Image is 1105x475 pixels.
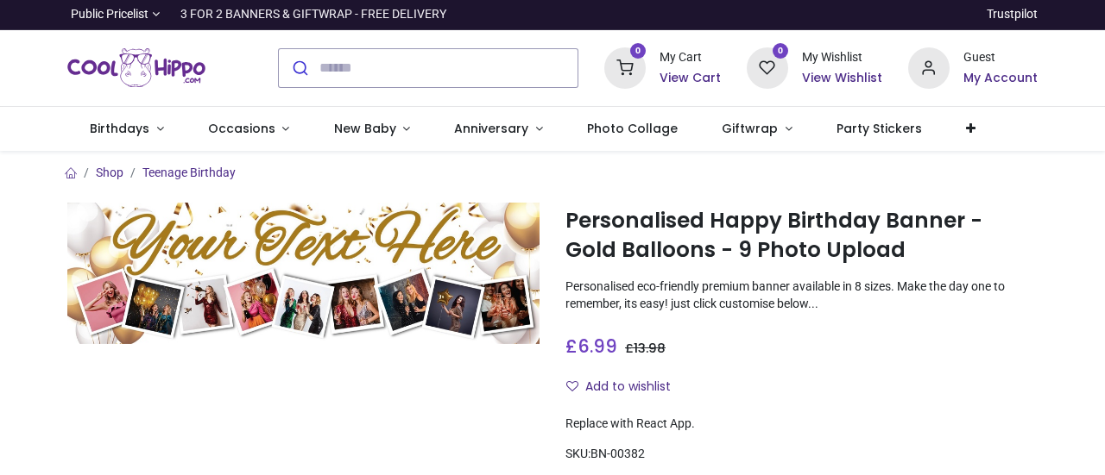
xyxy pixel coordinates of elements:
span: £ [565,334,617,359]
p: Personalised eco-friendly premium banner available in 8 sizes. Make the day one to remember, its ... [565,278,1038,312]
a: Teenage Birthday [142,166,236,179]
a: Public Pricelist [67,6,160,23]
span: £ [625,340,666,357]
button: Submit [279,49,319,87]
sup: 0 [773,43,789,59]
span: Birthdays [90,120,149,137]
a: Anniversary [433,107,565,152]
span: Party Stickers [837,120,922,137]
img: Cool Hippo [67,44,205,92]
a: Giftwrap [700,107,815,152]
h1: Personalised Happy Birthday Banner - Gold Balloons - 9 Photo Upload [565,206,1038,266]
span: Occasions [208,120,275,137]
div: Replace with React App. [565,416,1038,433]
span: Giftwrap [722,120,778,137]
i: Add to wishlist [566,380,578,392]
div: 3 FOR 2 BANNERS & GIFTWRAP - FREE DELIVERY [180,6,446,23]
div: My Wishlist [802,49,882,66]
span: Anniversary [454,120,528,137]
div: SKU: [565,446,1038,463]
span: BN-00382 [590,447,645,460]
button: Add to wishlistAdd to wishlist [565,372,685,402]
a: 0 [747,59,788,73]
a: 0 [604,59,646,73]
a: View Cart [660,70,721,87]
a: Trustpilot [987,6,1038,23]
a: Logo of Cool Hippo [67,44,205,92]
img: Personalised Happy Birthday Banner - Gold Balloons - 9 Photo Upload [67,203,540,344]
span: 13.98 [634,340,666,357]
sup: 0 [630,43,647,59]
a: My Account [963,70,1038,87]
span: Photo Collage [587,120,678,137]
div: Guest [963,49,1038,66]
span: New Baby [334,120,396,137]
span: 6.99 [578,334,617,359]
a: View Wishlist [802,70,882,87]
a: New Baby [312,107,433,152]
div: My Cart [660,49,721,66]
a: Occasions [186,107,312,152]
a: Shop [96,166,123,179]
span: Public Pricelist [71,6,148,23]
a: Birthdays [67,107,186,152]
